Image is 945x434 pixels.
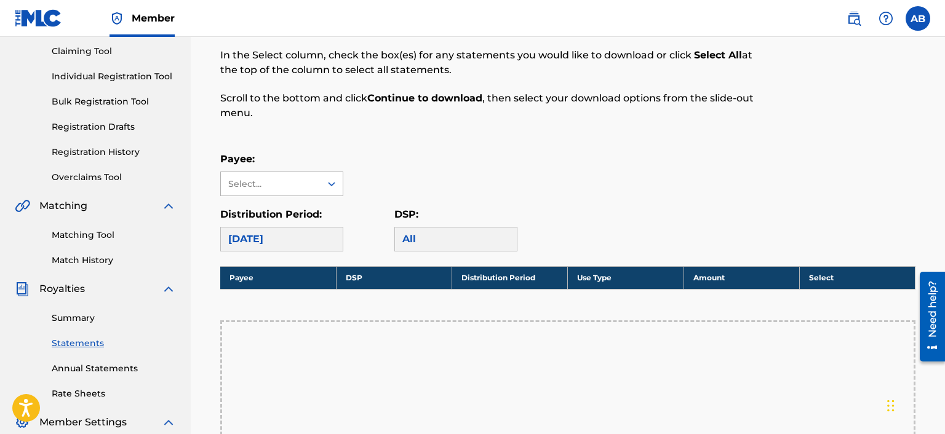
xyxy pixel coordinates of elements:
label: Payee: [220,153,255,165]
p: Scroll to the bottom and click , then select your download options from the slide-out menu. [220,91,756,120]
label: Distribution Period: [220,208,322,220]
a: Statements [52,337,176,350]
a: Registration Drafts [52,120,176,133]
strong: Continue to download [367,92,482,104]
a: Rate Sheets [52,387,176,400]
a: Bulk Registration Tool [52,95,176,108]
div: Widget de chat [883,375,945,434]
img: Matching [15,199,30,213]
strong: Select All [694,49,742,61]
a: Matching Tool [52,229,176,242]
img: expand [161,199,176,213]
img: help [879,11,893,26]
div: Select... [228,178,312,191]
iframe: Resource Center [911,266,945,367]
img: expand [161,415,176,430]
a: Summary [52,312,176,325]
img: search [847,11,861,26]
a: Registration History [52,146,176,159]
th: Use Type [568,266,684,289]
img: Royalties [15,282,30,296]
img: expand [161,282,176,296]
span: Matching [39,199,87,213]
img: MLC Logo [15,9,62,27]
p: In the Select column, check the box(es) for any statements you would like to download or click at... [220,48,756,77]
a: Match History [52,254,176,267]
div: Help [874,6,898,31]
th: Select [799,266,915,289]
a: Overclaims Tool [52,171,176,184]
th: Amount [684,266,799,289]
span: Royalties [39,282,85,296]
a: Individual Registration Tool [52,70,176,83]
iframe: Chat Widget [883,375,945,434]
a: Claiming Tool [52,45,176,58]
div: Glisser [887,387,895,424]
a: Annual Statements [52,362,176,375]
th: DSP [336,266,452,289]
a: Public Search [842,6,866,31]
img: Top Rightsholder [110,11,124,26]
img: Member Settings [15,415,30,430]
th: Distribution Period [452,266,568,289]
th: Payee [220,266,336,289]
span: Member Settings [39,415,127,430]
div: User Menu [906,6,930,31]
label: DSP: [394,208,418,220]
span: Member [132,11,175,25]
